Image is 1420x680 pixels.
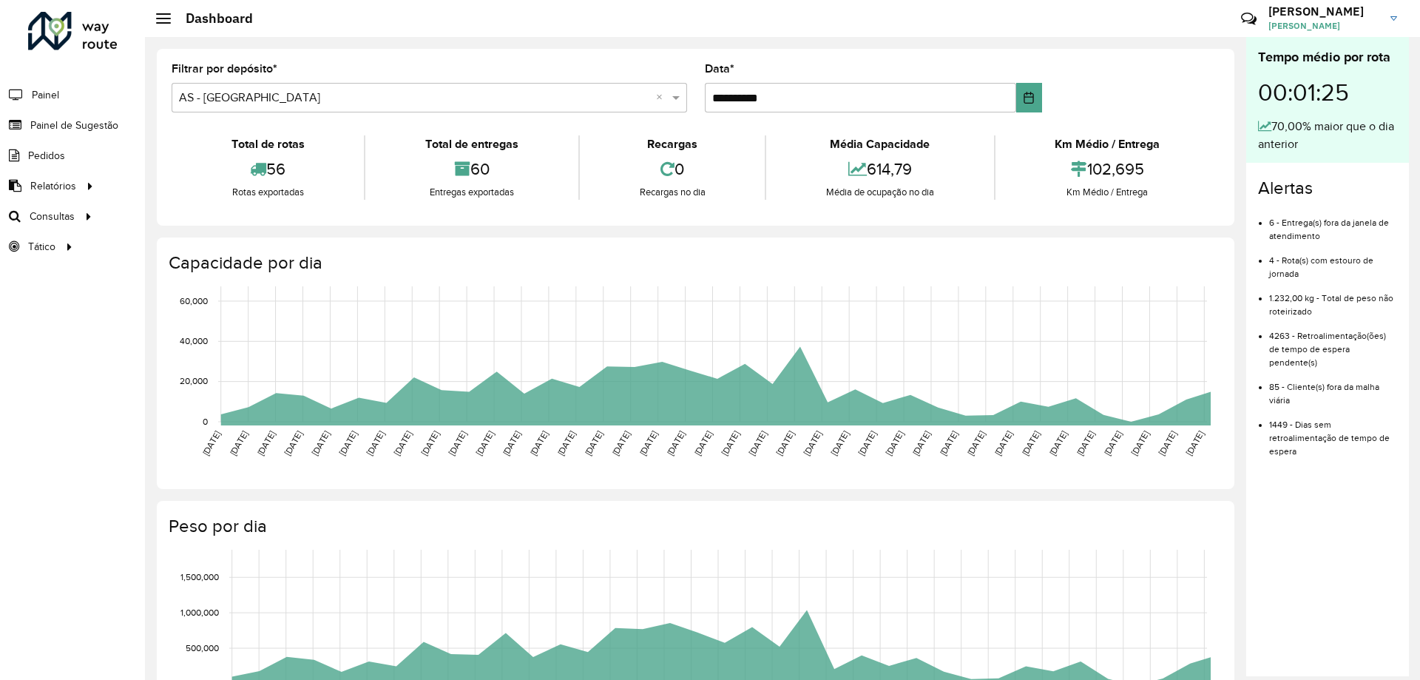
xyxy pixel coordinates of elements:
[1016,83,1042,112] button: Choose Date
[1020,429,1041,457] text: [DATE]
[310,429,331,457] text: [DATE]
[770,153,990,185] div: 614,79
[474,429,496,457] text: [DATE]
[180,336,208,346] text: 40,000
[337,429,359,457] text: [DATE]
[180,607,219,617] text: 1,000,000
[1184,429,1206,457] text: [DATE]
[884,429,905,457] text: [DATE]
[283,429,304,457] text: [DATE]
[802,429,823,457] text: [DATE]
[1269,280,1397,318] li: 1.232,00 kg - Total de peso não roteirizado
[965,429,987,457] text: [DATE]
[999,153,1216,185] div: 102,695
[32,87,59,103] span: Painel
[583,429,604,457] text: [DATE]
[1102,429,1123,457] text: [DATE]
[180,296,208,306] text: 60,000
[692,429,714,457] text: [DATE]
[747,429,768,457] text: [DATE]
[1269,243,1397,280] li: 4 - Rota(s) com estouro de jornada
[1269,318,1397,369] li: 4263 - Retroalimentação(ões) de tempo de espera pendente(s)
[993,429,1014,457] text: [DATE]
[910,429,932,457] text: [DATE]
[638,429,659,457] text: [DATE]
[169,516,1220,537] h4: Peso por dia
[175,185,360,200] div: Rotas exportadas
[610,429,632,457] text: [DATE]
[369,135,574,153] div: Total de entregas
[171,10,253,27] h2: Dashboard
[172,60,277,78] label: Filtrar por depósito
[419,429,441,457] text: [DATE]
[28,239,55,255] span: Tático
[501,429,522,457] text: [DATE]
[584,153,761,185] div: 0
[1269,369,1397,407] li: 85 - Cliente(s) fora da malha viária
[1268,4,1379,18] h3: [PERSON_NAME]
[1258,178,1397,199] h4: Alertas
[829,429,851,457] text: [DATE]
[1269,205,1397,243] li: 6 - Entrega(s) fora da janela de atendimento
[175,135,360,153] div: Total de rotas
[28,148,65,164] span: Pedidos
[705,60,734,78] label: Data
[30,209,75,224] span: Consultas
[186,643,219,653] text: 500,000
[584,135,761,153] div: Recargas
[1233,3,1265,35] a: Contato Rápido
[203,417,208,426] text: 0
[365,429,386,457] text: [DATE]
[1258,67,1397,118] div: 00:01:25
[175,153,360,185] div: 56
[1258,47,1397,67] div: Tempo médio por rota
[720,429,741,457] text: [DATE]
[180,377,208,386] text: 20,000
[200,429,222,457] text: [DATE]
[30,178,76,194] span: Relatórios
[856,429,878,457] text: [DATE]
[1258,118,1397,153] div: 70,00% maior que o dia anterior
[447,429,468,457] text: [DATE]
[770,185,990,200] div: Média de ocupação no dia
[255,429,277,457] text: [DATE]
[999,185,1216,200] div: Km Médio / Entrega
[1129,429,1151,457] text: [DATE]
[999,135,1216,153] div: Km Médio / Entrega
[938,429,959,457] text: [DATE]
[228,429,249,457] text: [DATE]
[656,89,669,107] span: Clear all
[369,185,574,200] div: Entregas exportadas
[1269,407,1397,458] li: 1449 - Dias sem retroalimentação de tempo de espera
[169,252,1220,274] h4: Capacidade por dia
[1157,429,1178,457] text: [DATE]
[392,429,413,457] text: [DATE]
[30,118,118,133] span: Painel de Sugestão
[1047,429,1069,457] text: [DATE]
[1268,19,1379,33] span: [PERSON_NAME]
[180,572,219,582] text: 1,500,000
[1075,429,1096,457] text: [DATE]
[665,429,686,457] text: [DATE]
[770,135,990,153] div: Média Capacidade
[555,429,577,457] text: [DATE]
[528,429,550,457] text: [DATE]
[584,185,761,200] div: Recargas no dia
[369,153,574,185] div: 60
[774,429,796,457] text: [DATE]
